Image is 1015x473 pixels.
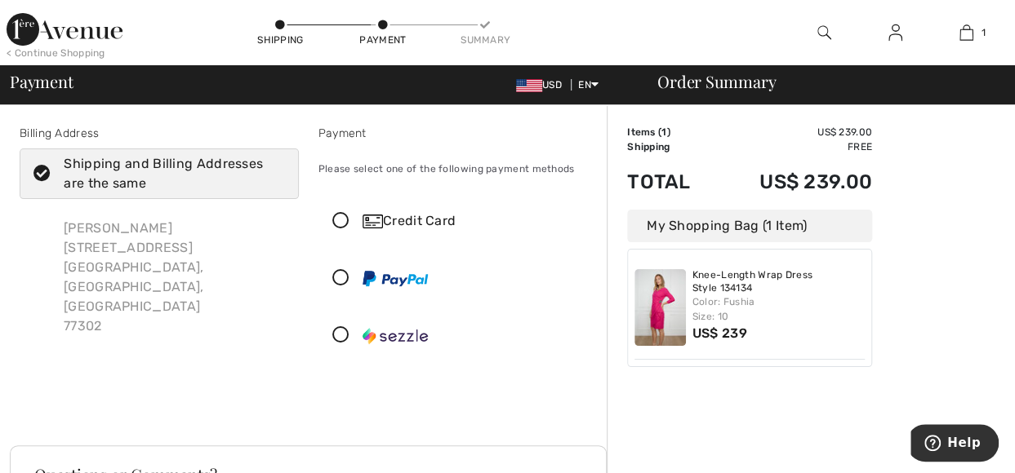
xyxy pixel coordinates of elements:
td: Items ( ) [627,125,715,139]
img: PayPal [363,271,428,286]
a: 1 [932,23,1001,42]
img: US Dollar [516,79,542,92]
div: < Continue Shopping [7,46,105,60]
img: 1ère Avenue [7,13,122,46]
div: [PERSON_NAME] [STREET_ADDRESS] [GEOGRAPHIC_DATA], [GEOGRAPHIC_DATA], [GEOGRAPHIC_DATA] 77302 [51,206,299,349]
img: My Bag [959,23,973,42]
img: search the website [817,23,831,42]
div: Shipping [256,33,305,47]
div: Summary [461,33,510,47]
div: Payment [358,33,407,47]
a: Knee-Length Wrap Dress Style 134134 [692,269,866,294]
div: Credit Card [363,211,585,231]
img: Credit Card [363,214,383,228]
img: Sezzle [363,328,428,344]
div: Order Summary [638,73,1005,90]
span: 1 [982,25,986,40]
td: US$ 239.00 [715,125,872,139]
div: Payment [318,125,598,142]
span: EN [578,79,599,91]
div: Shipping and Billing Addresses are the same [64,154,274,193]
img: My Info [888,23,902,42]
span: USD [516,79,568,91]
span: US$ 239 [692,325,747,341]
td: Free [715,139,872,154]
iframe: Opens a widget where you can find more information [910,424,999,465]
td: Shipping [627,139,715,154]
div: Please select one of the following payment methods [318,148,598,189]
div: My Shopping Bag (1 Item) [627,210,872,242]
td: US$ 239.00 [715,154,872,210]
a: Sign In [875,23,915,43]
div: Billing Address [20,125,299,142]
img: Knee-Length Wrap Dress Style 134134 [634,269,686,346]
td: Total [627,154,715,210]
span: Payment [10,73,73,90]
span: 1 [661,126,666,138]
div: Color: Fushia Size: 10 [692,294,866,324]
